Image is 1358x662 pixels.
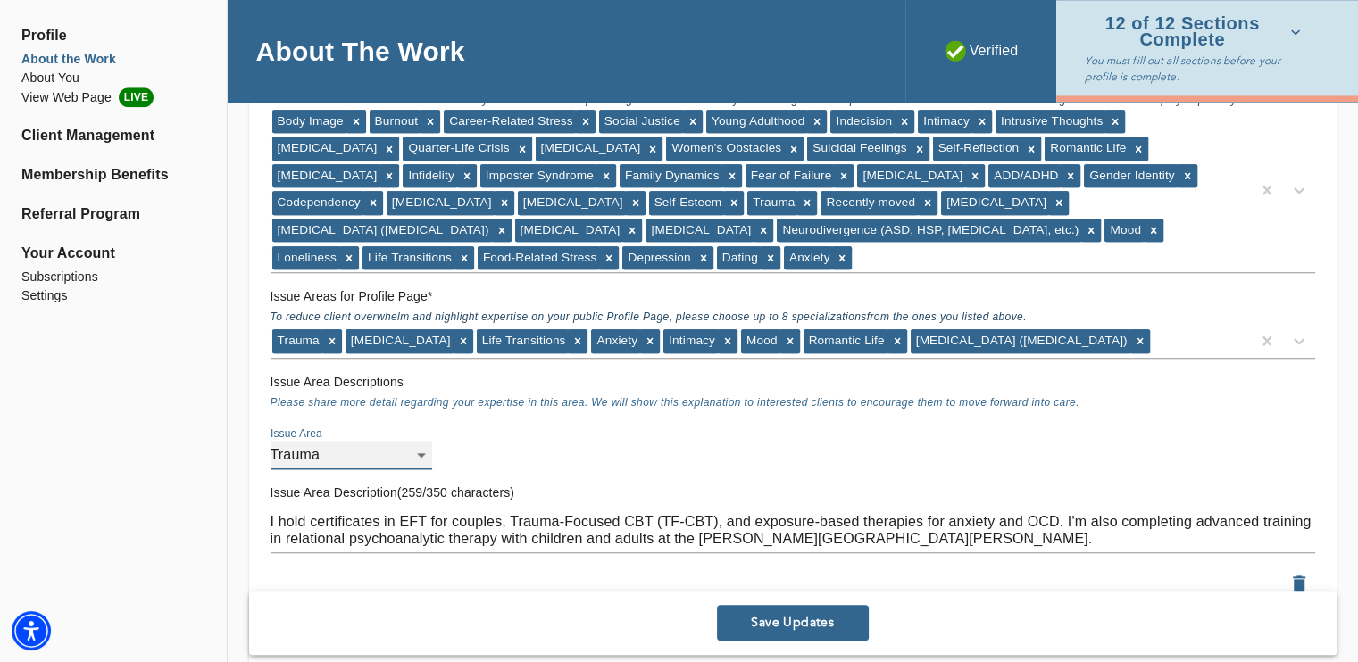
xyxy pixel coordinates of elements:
div: [MEDICAL_DATA] [346,329,454,352]
div: [MEDICAL_DATA] ([MEDICAL_DATA]) [911,329,1130,352]
div: Anxiety [591,329,640,352]
p: Verified [945,40,1019,62]
div: Trauma [747,191,797,214]
div: Imposter Syndrome [480,164,596,187]
div: Mood [741,329,780,352]
div: Quarter-Life Crisis [403,137,512,160]
div: Indecision [830,110,895,133]
a: About You [21,69,205,87]
div: [MEDICAL_DATA] [272,137,380,160]
div: Codependency [272,191,363,214]
div: Young Adulthood [706,110,808,133]
div: Social Justice [599,110,683,133]
div: Neurodivergence (ASD, HSP, [MEDICAL_DATA], etc.) [777,219,1081,242]
h6: Issue Area Descriptions [271,373,1315,393]
div: Intimacy [663,329,718,352]
div: Self-Esteem [649,191,725,214]
div: Recently moved [821,191,918,214]
div: ADD/ADHD [988,164,1061,187]
div: Family Dynamics [620,164,722,187]
div: [MEDICAL_DATA] [536,137,644,160]
li: View Web Page [21,87,205,107]
div: Gender Identity [1084,164,1177,187]
button: 12 of 12 Sections Complete [1085,11,1308,53]
span: To reduce client overwhelm and highlight expertise on your public Profile Page, please choose up ... [271,310,1027,327]
div: Intimacy [918,110,972,133]
span: Profile [21,25,205,46]
div: Burnout [370,110,421,133]
label: Issue Area [271,427,322,438]
div: Intrusive Thoughts [996,110,1105,133]
div: Life Transitions [477,329,569,352]
div: Depression [622,246,693,269]
a: Client Management [21,125,205,146]
div: [MEDICAL_DATA] [515,219,623,242]
div: [MEDICAL_DATA] [272,164,380,187]
div: Infidelity [403,164,456,187]
div: Fear of Failure [746,164,835,187]
textarea: I hold certificates in EFT for couples, Trauma-Focused CBT (TF-CBT), and exposure-based therapies... [271,513,1315,547]
div: Dating [717,246,761,269]
div: Women's Obstacles [666,137,784,160]
p: You must fill out all sections before your profile is complete. [1085,53,1308,85]
div: Trauma [271,441,433,469]
div: Romantic Life [1045,137,1129,160]
div: Romantic Life [804,329,887,352]
div: Anxiety [784,246,833,269]
div: Mood [1104,219,1144,242]
div: [MEDICAL_DATA] [941,191,1049,214]
div: Life Transitions [362,246,454,269]
div: [MEDICAL_DATA] ([MEDICAL_DATA]) [272,219,492,242]
div: Loneliness [272,246,340,269]
div: [MEDICAL_DATA] [518,191,626,214]
h6: Issue Areas for Profile Page * [271,287,1315,307]
span: Your Account [21,243,205,264]
span: 12 of 12 Sections Complete [1085,16,1301,47]
span: Please share more detail regarding your expertise in this area. We will show this explanation to ... [271,396,1079,409]
h6: Issue Area Description(259/350 characters) [271,484,1315,503]
button: Save Updates [717,605,869,641]
div: Food-Related Stress [478,246,600,269]
a: View Web PageLIVE [21,87,205,107]
h4: About The Work [256,35,465,68]
div: Trauma [272,329,322,352]
div: Suicidal Feelings [807,137,909,160]
div: [MEDICAL_DATA] [857,164,965,187]
a: Membership Benefits [21,164,205,186]
a: Referral Program [21,203,205,225]
div: [MEDICAL_DATA] [646,219,754,242]
a: Settings [21,286,205,305]
a: About the Work [21,50,205,69]
span: Save Updates [724,615,862,632]
a: Subscriptions [21,268,205,286]
div: [MEDICAL_DATA] [387,191,495,214]
span: LIVE [119,87,154,107]
div: Career-Related Stress [444,110,575,133]
div: Self-Reflection [933,137,1022,160]
div: Body Image [272,110,346,133]
div: Accessibility Menu [12,611,51,650]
